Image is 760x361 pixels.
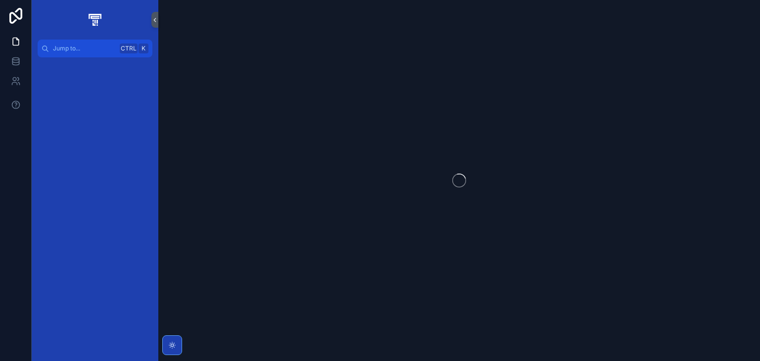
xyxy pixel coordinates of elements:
[32,57,158,75] div: scrollable content
[38,40,152,57] button: Jump to...CtrlK
[87,12,103,28] img: App logo
[53,45,116,52] span: Jump to...
[140,45,147,52] span: K
[120,44,138,53] span: Ctrl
